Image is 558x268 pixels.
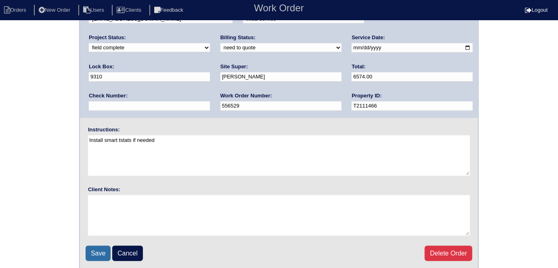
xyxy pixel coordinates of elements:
[525,7,548,13] a: Logout
[220,92,272,99] label: Work Order Number:
[112,7,148,13] a: Clients
[112,5,148,16] li: Clients
[34,7,77,13] a: New Order
[220,63,248,70] label: Site Super:
[112,246,143,261] a: Cancel
[34,5,77,16] li: New Order
[88,135,470,176] textarea: Install smart tstats if needed
[425,246,472,261] a: Delete Order
[89,92,128,99] label: Check Number:
[78,5,111,16] li: Users
[88,126,120,133] label: Instructions:
[89,34,126,41] label: Project Status:
[86,246,111,261] input: Save
[89,63,114,70] label: Lock Box:
[352,92,382,99] label: Property ID:
[352,34,385,41] label: Service Date:
[220,34,256,41] label: Billing Status:
[352,63,365,70] label: Total:
[88,186,120,193] label: Client Notes:
[78,7,111,13] a: Users
[149,5,190,16] li: Feedback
